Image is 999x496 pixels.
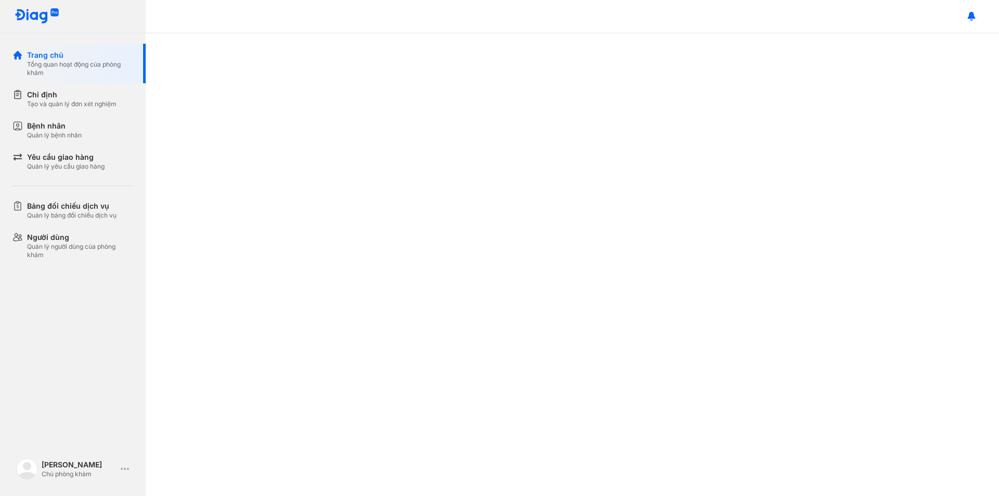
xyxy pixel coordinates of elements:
[27,211,117,220] div: Quản lý bảng đối chiếu dịch vụ
[27,121,82,131] div: Bệnh nhân
[17,459,37,479] img: logo
[27,131,82,139] div: Quản lý bệnh nhân
[27,50,133,60] div: Trang chủ
[27,243,133,259] div: Quản lý người dùng của phòng khám
[27,162,105,171] div: Quản lý yêu cầu giao hàng
[27,100,117,108] div: Tạo và quản lý đơn xét nghiệm
[27,90,117,100] div: Chỉ định
[27,232,133,243] div: Người dùng
[27,201,117,211] div: Bảng đối chiếu dịch vụ
[42,460,117,470] div: [PERSON_NAME]
[42,470,117,478] div: Chủ phòng khám
[15,8,59,24] img: logo
[27,152,105,162] div: Yêu cầu giao hàng
[27,60,133,77] div: Tổng quan hoạt động của phòng khám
